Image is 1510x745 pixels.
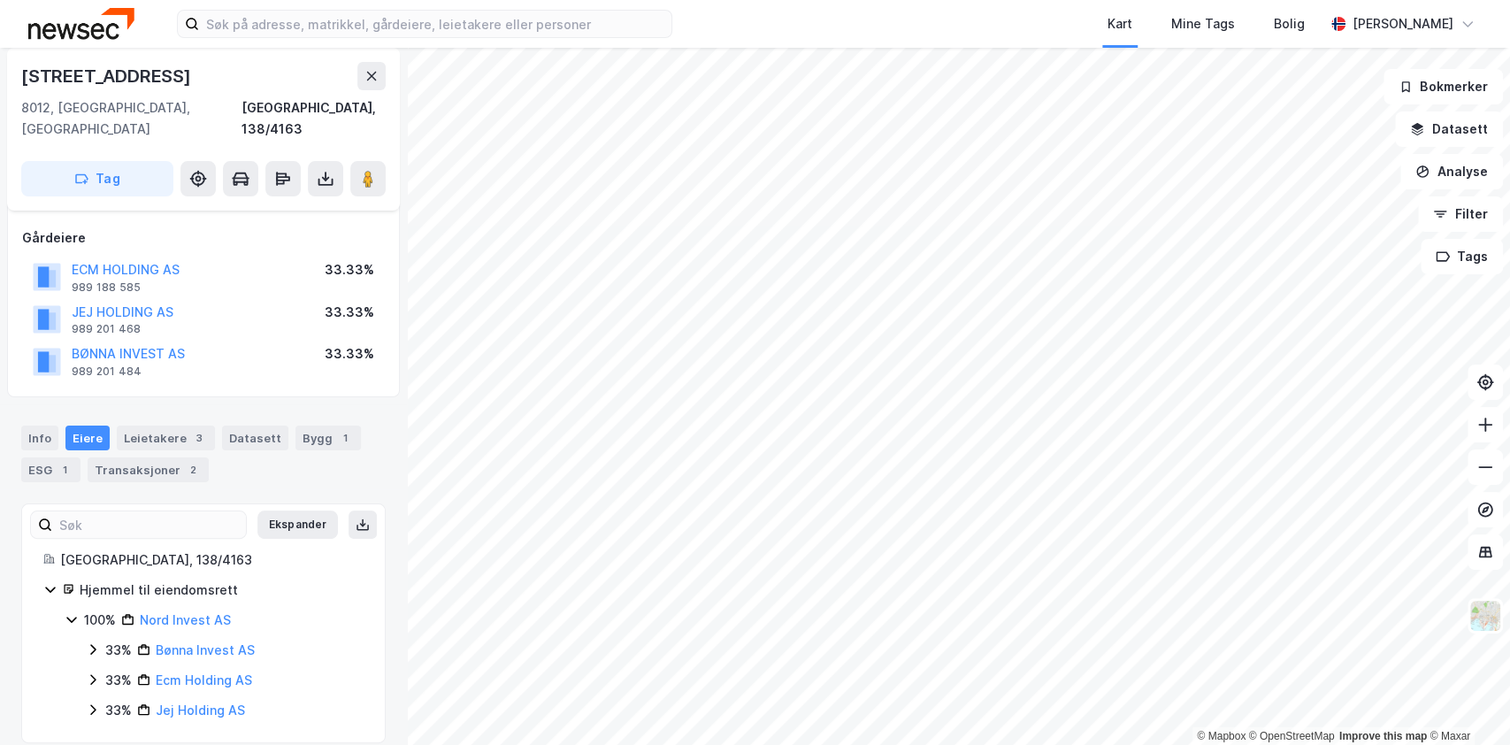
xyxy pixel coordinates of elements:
[72,322,141,336] div: 989 201 468
[1274,13,1305,35] div: Bolig
[56,461,73,479] div: 1
[1339,730,1427,742] a: Improve this map
[88,457,209,482] div: Transaksjoner
[1171,13,1235,35] div: Mine Tags
[72,365,142,379] div: 989 201 484
[105,700,132,721] div: 33%
[22,227,385,249] div: Gårdeiere
[1422,660,1510,745] div: Kontrollprogram for chat
[222,426,288,450] div: Datasett
[28,8,134,39] img: newsec-logo.f6e21ccffca1b3a03d2d.png
[1395,111,1503,147] button: Datasett
[199,11,671,37] input: Søk på adresse, matrikkel, gårdeiere, leietakere eller personer
[156,703,245,718] a: Jej Holding AS
[1353,13,1453,35] div: [PERSON_NAME]
[257,511,338,539] button: Ekspander
[325,259,374,280] div: 33.33%
[105,640,132,661] div: 33%
[84,610,116,631] div: 100%
[21,62,195,90] div: [STREET_ADDRESS]
[52,511,246,538] input: Søk
[117,426,215,450] div: Leietakere
[1422,660,1510,745] iframe: Chat Widget
[1108,13,1132,35] div: Kart
[140,612,231,627] a: Nord Invest AS
[65,426,110,450] div: Eiere
[156,672,252,687] a: Ecm Holding AS
[1421,239,1503,274] button: Tags
[336,429,354,447] div: 1
[325,302,374,323] div: 33.33%
[295,426,361,450] div: Bygg
[184,461,202,479] div: 2
[80,580,364,601] div: Hjemmel til eiendomsrett
[72,280,141,295] div: 989 188 585
[325,343,374,365] div: 33.33%
[21,457,80,482] div: ESG
[21,161,173,196] button: Tag
[1400,154,1503,189] button: Analyse
[1249,730,1335,742] a: OpenStreetMap
[1468,599,1502,633] img: Z
[60,549,364,571] div: [GEOGRAPHIC_DATA], 138/4163
[241,97,386,140] div: [GEOGRAPHIC_DATA], 138/4163
[1384,69,1503,104] button: Bokmerker
[156,642,255,657] a: Bønna Invest AS
[190,429,208,447] div: 3
[1418,196,1503,232] button: Filter
[21,426,58,450] div: Info
[21,97,241,140] div: 8012, [GEOGRAPHIC_DATA], [GEOGRAPHIC_DATA]
[105,670,132,691] div: 33%
[1197,730,1246,742] a: Mapbox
